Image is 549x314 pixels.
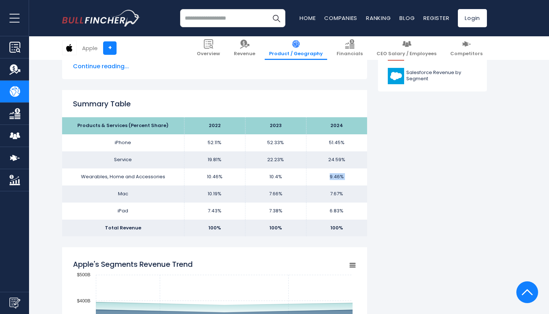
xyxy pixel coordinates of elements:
[184,220,245,237] td: 100%
[377,51,436,57] span: CEO Salary / Employees
[62,168,184,185] td: Wearables, Home and Accessories
[62,151,184,168] td: Service
[62,220,184,237] td: Total Revenue
[306,117,367,134] th: 2024
[245,203,306,220] td: 7.38%
[184,203,245,220] td: 7.43%
[192,36,224,60] a: Overview
[73,62,356,71] span: Continue reading...
[62,203,184,220] td: iPad
[423,14,449,22] a: Register
[103,41,117,55] a: +
[77,272,90,277] text: $500B
[62,10,140,26] a: Go to homepage
[399,14,415,22] a: Blog
[245,168,306,185] td: 10.4%
[388,68,404,84] img: CRM logo
[245,220,306,237] td: 100%
[337,51,363,57] span: Financials
[184,117,245,134] th: 2022
[265,36,327,60] a: Product / Geography
[184,185,245,203] td: 10.19%
[73,259,193,269] tspan: Apple's Segments Revenue Trend
[300,14,316,22] a: Home
[234,51,255,57] span: Revenue
[306,185,367,203] td: 7.67%
[332,36,367,60] a: Financials
[197,51,220,57] span: Overview
[245,134,306,151] td: 52.33%
[62,185,184,203] td: Mac
[62,41,76,55] img: AAPL logo
[229,36,260,60] a: Revenue
[62,117,184,134] th: Products & Services (Percent Share)
[245,185,306,203] td: 7.66%
[383,66,481,86] a: Salesforce Revenue by Segment
[306,134,367,151] td: 51.45%
[269,51,323,57] span: Product / Geography
[306,203,367,220] td: 6.83%
[267,9,285,27] button: Search
[406,70,477,82] span: Salesforce Revenue by Segment
[184,151,245,168] td: 19.81%
[184,168,245,185] td: 10.46%
[245,151,306,168] td: 22.23%
[73,98,356,109] h2: Summary Table
[450,51,483,57] span: Competitors
[245,117,306,134] th: 2023
[446,36,487,60] a: Competitors
[82,44,98,52] div: Apple
[77,298,90,303] text: $400B
[306,151,367,168] td: 24.59%
[62,10,140,26] img: bullfincher logo
[372,36,441,60] a: CEO Salary / Employees
[306,220,367,237] td: 100%
[324,14,357,22] a: Companies
[458,9,487,27] a: Login
[184,134,245,151] td: 52.11%
[62,134,184,151] td: iPhone
[366,14,391,22] a: Ranking
[306,168,367,185] td: 9.46%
